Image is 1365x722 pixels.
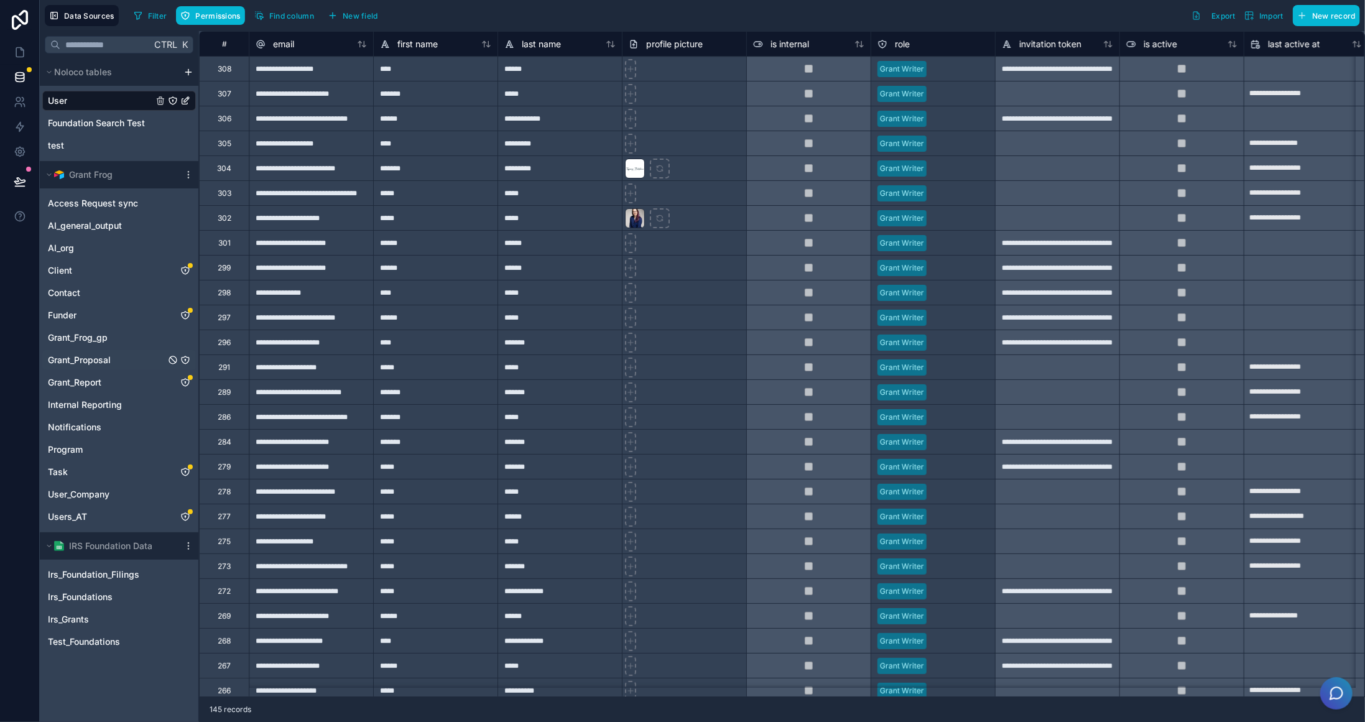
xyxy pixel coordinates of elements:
[880,685,924,697] div: Grant Writer
[218,89,231,99] div: 307
[148,11,167,21] span: Filter
[176,6,244,25] button: Permissions
[218,611,231,621] div: 269
[880,163,924,174] div: Grant Writer
[522,38,561,50] span: last name
[218,387,231,397] div: 289
[209,39,239,49] div: #
[880,213,924,224] div: Grant Writer
[895,38,910,50] span: role
[1268,38,1320,50] span: last active at
[129,6,172,25] button: Filter
[218,661,231,671] div: 267
[218,487,231,497] div: 278
[217,164,231,174] div: 304
[880,387,924,398] div: Grant Writer
[1187,5,1240,26] button: Export
[218,338,231,348] div: 296
[218,238,231,248] div: 301
[880,312,924,323] div: Grant Writer
[880,362,924,373] div: Grant Writer
[218,437,231,447] div: 284
[880,138,924,149] div: Grant Writer
[64,11,114,21] span: Data Sources
[880,660,924,672] div: Grant Writer
[880,437,924,448] div: Grant Writer
[218,586,231,596] div: 272
[269,11,314,21] span: Find column
[880,561,924,572] div: Grant Writer
[210,705,251,715] span: 145 records
[176,6,249,25] a: Permissions
[218,188,231,198] div: 303
[880,262,924,274] div: Grant Writer
[218,462,231,472] div: 279
[218,64,231,74] div: 308
[880,511,924,522] div: Grant Writer
[218,213,231,223] div: 302
[1019,38,1081,50] span: invitation token
[880,536,924,547] div: Grant Writer
[880,486,924,498] div: Grant Writer
[343,11,378,21] span: New field
[218,263,231,273] div: 299
[1211,11,1236,21] span: Export
[880,412,924,423] div: Grant Writer
[880,461,924,473] div: Grant Writer
[1259,11,1284,21] span: Import
[1293,5,1360,26] button: New record
[180,40,189,49] span: K
[218,686,231,696] div: 266
[1288,5,1360,26] a: New record
[880,113,924,124] div: Grant Writer
[646,38,703,50] span: profile picture
[218,114,231,124] div: 306
[218,139,231,149] div: 305
[880,611,924,622] div: Grant Writer
[218,512,231,522] div: 277
[880,238,924,249] div: Grant Writer
[45,5,119,26] button: Data Sources
[218,636,231,646] div: 268
[1144,38,1177,50] span: is active
[218,363,230,373] div: 291
[397,38,438,50] span: first name
[218,537,231,547] div: 275
[880,586,924,597] div: Grant Writer
[770,38,809,50] span: is internal
[880,188,924,199] div: Grant Writer
[218,412,231,422] div: 286
[273,38,294,50] span: email
[880,63,924,75] div: Grant Writer
[195,11,240,21] span: Permissions
[880,337,924,348] div: Grant Writer
[1240,5,1288,26] button: Import
[880,636,924,647] div: Grant Writer
[218,288,231,298] div: 298
[250,6,318,25] button: Find column
[218,562,231,572] div: 273
[880,88,924,100] div: Grant Writer
[323,6,382,25] button: New field
[153,37,178,52] span: Ctrl
[1312,11,1356,21] span: New record
[880,287,924,299] div: Grant Writer
[218,313,231,323] div: 297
